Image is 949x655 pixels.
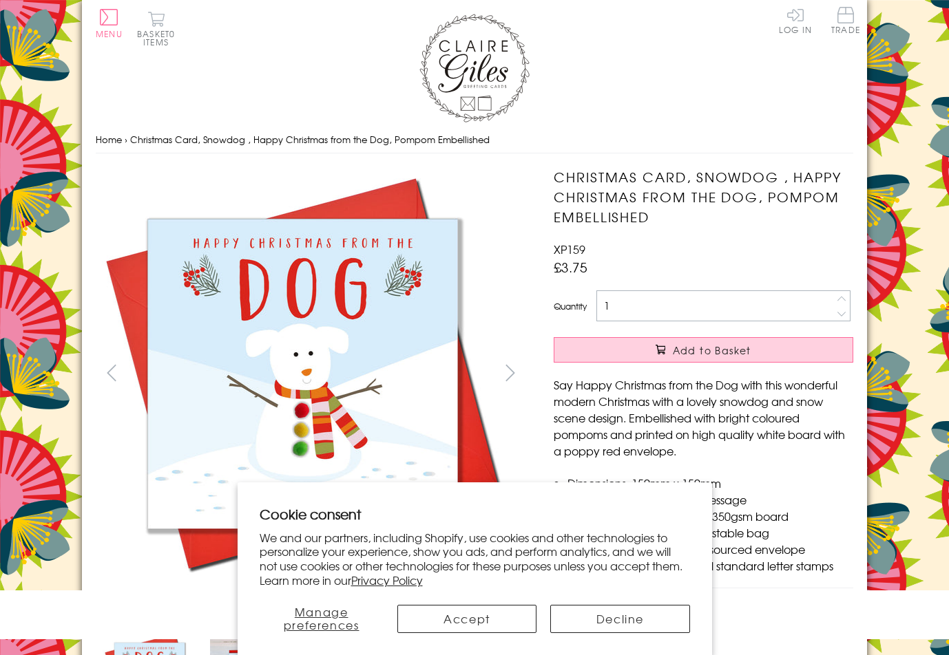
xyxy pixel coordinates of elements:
span: 0 items [143,28,175,48]
span: Christmas Card, Snowdog , Happy Christmas from the Dog, Pompom Embellished [130,133,490,146]
span: › [125,133,127,146]
span: XP159 [554,241,585,257]
img: Christmas Card, Snowdog , Happy Christmas from the Dog, Pompom Embellished [526,167,939,579]
p: We and our partners, including Shopify, use cookies and other technologies to personalize your ex... [260,530,690,588]
a: Trade [831,7,860,36]
nav: breadcrumbs [96,126,853,154]
button: Menu [96,9,123,38]
button: Accept [397,605,536,633]
button: prev [96,357,127,388]
img: Claire Giles Greetings Cards [419,14,530,122]
button: next [495,357,526,388]
p: Say Happy Christmas from the Dog with this wonderful modern Christmas with a lovely snowdog and s... [554,376,853,459]
label: Quantity [554,300,587,312]
li: Dimensions: 150mm x 150mm [567,475,853,491]
span: £3.75 [554,257,587,277]
img: Christmas Card, Snowdog , Happy Christmas from the Dog, Pompom Embellished [96,167,509,580]
button: Decline [550,605,689,633]
button: Basket0 items [137,11,175,46]
span: Menu [96,28,123,40]
span: Add to Basket [673,343,751,357]
a: Log In [779,7,812,34]
span: Manage preferences [284,603,359,633]
a: Privacy Policy [351,572,423,588]
h1: Christmas Card, Snowdog , Happy Christmas from the Dog, Pompom Embellished [554,167,853,226]
a: Home [96,133,122,146]
span: Trade [831,7,860,34]
h2: Cookie consent [260,504,690,524]
button: Manage preferences [260,605,384,633]
button: Add to Basket [554,337,853,363]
